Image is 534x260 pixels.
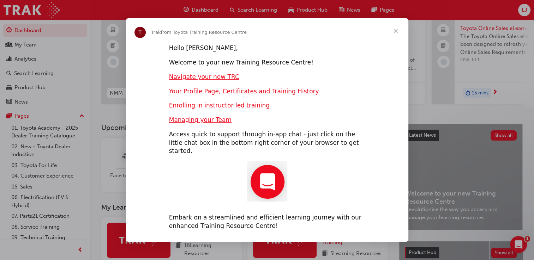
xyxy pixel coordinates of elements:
div: Embark on a streamlined and efficient learning journey with our enhanced Training Resource Centre! [169,213,365,230]
span: Close [383,18,408,44]
div: Welcome to your new Training Resource Centre! [169,58,365,67]
a: Managing your Team [169,116,232,123]
a: Navigate your new TRC [169,73,239,80]
span: from Toyota Training Resource Centre [161,30,247,35]
div: Hello [PERSON_NAME], [169,44,365,52]
span: Trak [151,30,161,35]
div: Profile image for Trak [134,27,146,38]
div: Access quick to support through in-app chat - just click on the little chat box in the bottom rig... [169,130,365,155]
a: Your Profile Page, Certificates and Training History [169,88,319,95]
a: Enrolling in instructor led training [169,102,270,109]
